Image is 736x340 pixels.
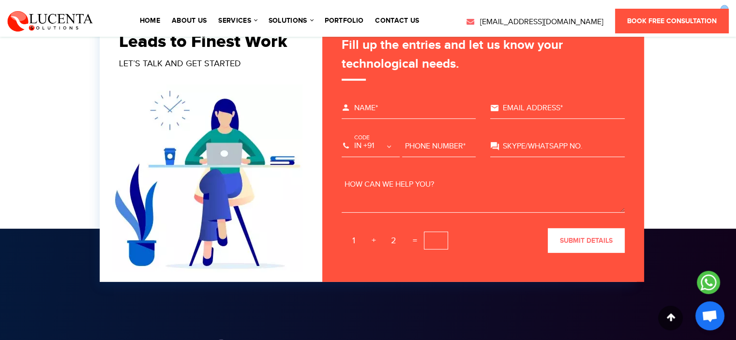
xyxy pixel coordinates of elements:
[218,17,256,24] a: services
[695,301,724,330] a: Open chat
[720,5,729,15] img: dropdown.png
[548,228,625,253] button: submit details
[615,9,729,33] a: Book Free Consultation
[119,57,296,70] div: LET’S TALK AND GET STARTED
[7,10,93,32] img: Lucenta Solutions
[325,17,364,24] a: portfolio
[172,17,207,24] a: About Us
[627,17,717,25] span: Book Free Consultation
[140,17,160,24] a: Home
[342,36,625,81] div: Fill up the entries and let us know your technological needs.
[269,17,313,24] a: solutions
[368,233,380,248] span: +
[560,237,613,245] span: submit details
[375,17,419,24] a: contact us
[466,16,603,28] a: [EMAIL_ADDRESS][DOMAIN_NAME]
[408,233,422,248] span: =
